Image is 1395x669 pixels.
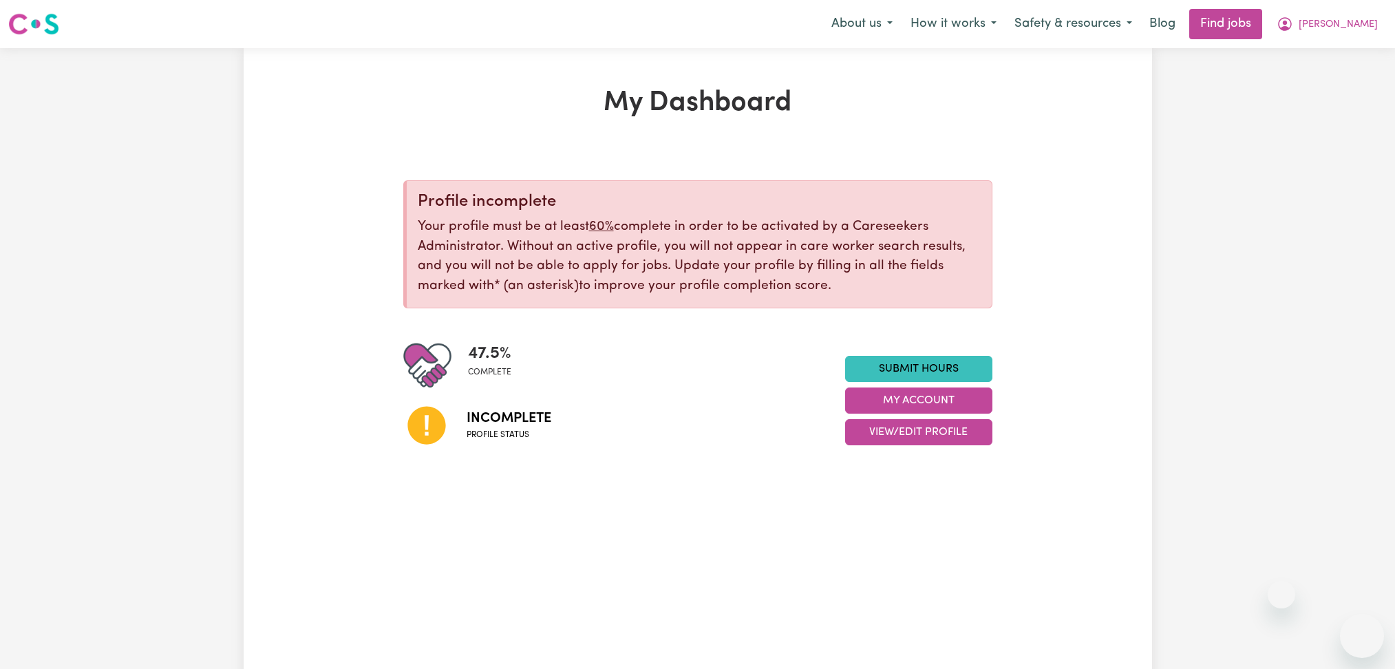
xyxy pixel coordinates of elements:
[418,217,981,297] p: Your profile must be at least complete in order to be activated by a Careseekers Administrator. W...
[8,12,59,36] img: Careseekers logo
[822,10,902,39] button: About us
[468,366,511,379] span: complete
[1005,10,1141,39] button: Safety & resources
[845,419,992,445] button: View/Edit Profile
[403,87,992,120] h1: My Dashboard
[418,192,981,212] div: Profile incomplete
[845,387,992,414] button: My Account
[845,356,992,382] a: Submit Hours
[8,8,59,40] a: Careseekers logo
[1141,9,1184,39] a: Blog
[468,341,522,390] div: Profile completeness: 47.5%
[589,220,614,233] u: 60%
[1268,581,1295,608] iframe: Close message
[1189,9,1262,39] a: Find jobs
[1299,17,1378,32] span: [PERSON_NAME]
[902,10,1005,39] button: How it works
[468,341,511,366] span: 47.5 %
[1268,10,1387,39] button: My Account
[467,408,551,429] span: Incomplete
[494,279,579,293] span: an asterisk
[467,429,551,441] span: Profile status
[1340,614,1384,658] iframe: Button to launch messaging window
